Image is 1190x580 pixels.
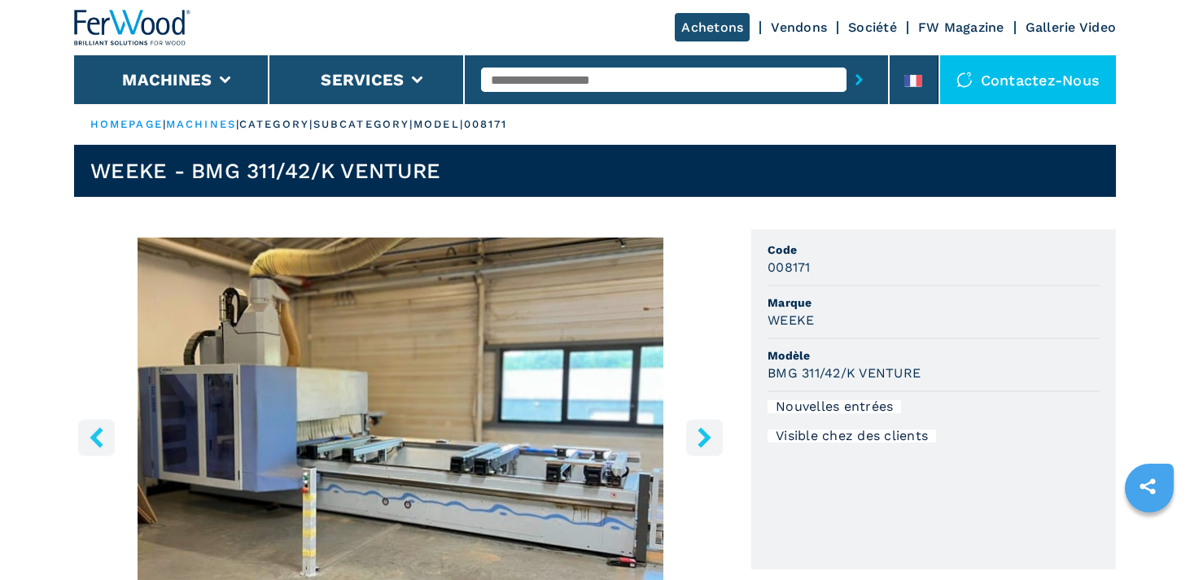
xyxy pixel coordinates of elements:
[166,118,236,130] a: machines
[771,20,827,35] a: Vendons
[768,364,921,382] h3: BMG 311/42/K VENTURE
[956,72,973,88] img: Contactez-nous
[768,400,901,413] div: Nouvelles entrées
[768,430,936,443] div: Visible chez des clients
[940,55,1117,104] div: Contactez-nous
[122,70,212,89] button: Machines
[768,311,814,329] h3: WEEKE
[848,20,897,35] a: Société
[1026,20,1117,35] a: Gallerie Video
[236,118,239,130] span: |
[1127,466,1168,507] a: sharethis
[90,118,163,130] a: HOMEPAGE
[90,158,440,184] h1: WEEKE - BMG 311/42/K VENTURE
[847,61,872,98] button: submit-button
[686,419,723,456] button: right-button
[413,117,464,132] p: model |
[768,347,1100,364] span: Modèle
[239,117,313,132] p: category |
[313,117,413,132] p: subcategory |
[464,117,508,132] p: 008171
[768,294,1100,311] span: Marque
[675,13,750,41] a: Achetons
[918,20,1004,35] a: FW Magazine
[321,70,404,89] button: Services
[768,258,811,277] h3: 008171
[163,118,166,130] span: |
[78,419,115,456] button: left-button
[768,242,1100,258] span: Code
[74,10,191,46] img: Ferwood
